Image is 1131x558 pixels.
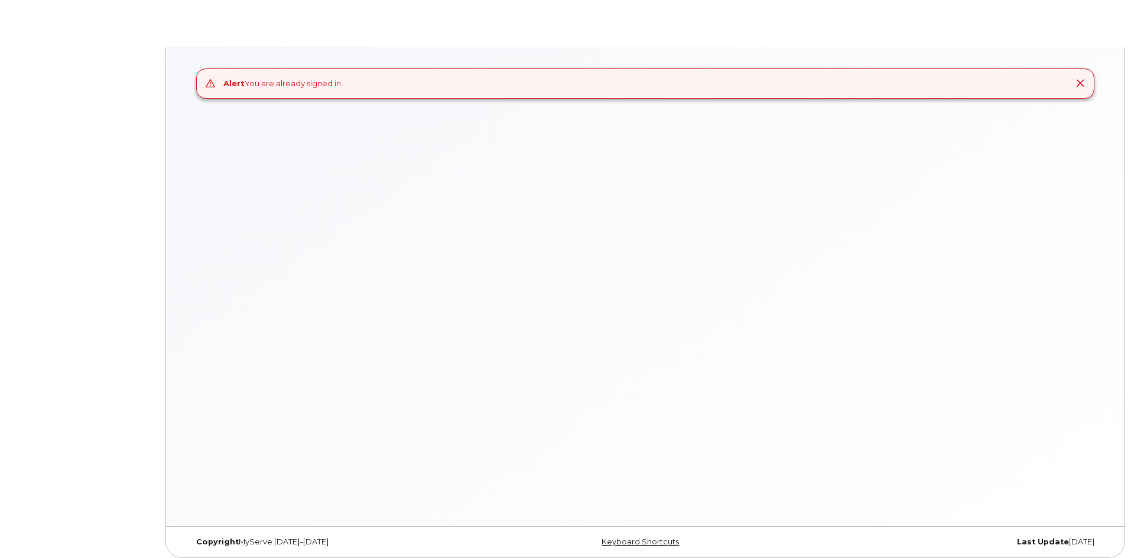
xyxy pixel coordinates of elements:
[223,78,343,89] div: You are already signed in.
[196,537,239,546] strong: Copyright
[1017,537,1069,546] strong: Last Update
[223,79,245,88] strong: Alert
[187,537,493,547] div: MyServe [DATE]–[DATE]
[798,537,1103,547] div: [DATE]
[602,537,679,546] a: Keyboard Shortcuts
